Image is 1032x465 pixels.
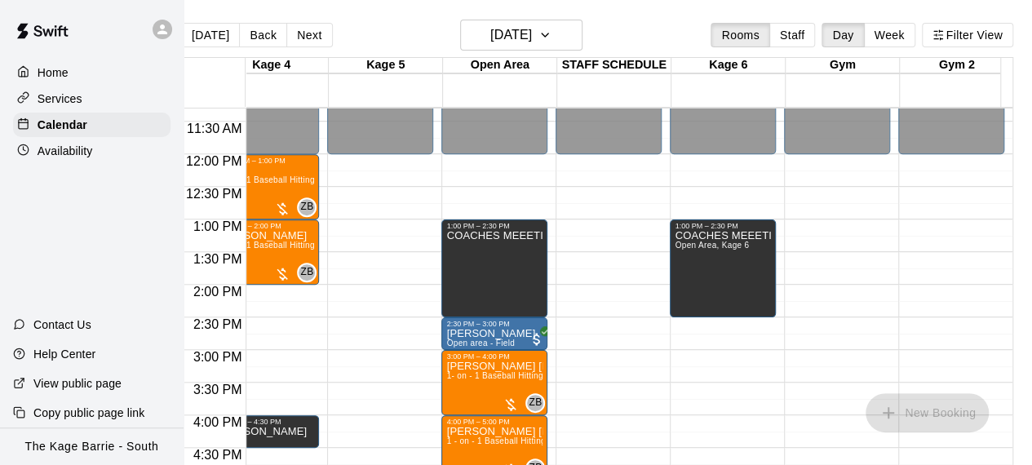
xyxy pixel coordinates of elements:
[460,20,582,51] button: [DATE]
[441,219,547,317] div: 1:00 PM – 2:30 PM: COACHES MEEETING
[13,139,171,163] a: Availability
[218,175,339,184] span: 1- on - 1 Baseball Hitting Clinic
[490,24,532,46] h6: [DATE]
[33,317,91,333] p: Contact Us
[38,117,87,133] p: Calendar
[532,393,545,413] span: Zach Biery
[183,122,246,135] span: 11:30 AM
[189,317,246,331] span: 2:30 PM
[189,448,246,462] span: 4:30 PM
[213,415,319,448] div: 4:00 PM – 4:30 PM: Dario tryout
[218,241,339,250] span: 1- on - 1 Baseball Hitting Clinic
[297,263,317,282] div: Zach Biery
[443,58,557,73] div: Open Area
[13,86,171,111] a: Services
[441,317,547,350] div: 2:30 PM – 3:00 PM: Open area - Field
[329,58,443,73] div: Kage 5
[38,143,93,159] p: Availability
[769,23,816,47] button: Staff
[670,219,776,317] div: 1:00 PM – 2:30 PM: COACHES MEEETING
[446,436,620,445] span: 1 - on - 1 Baseball Hitting and Pitching Clinic
[181,23,240,47] button: [DATE]
[303,263,317,282] span: Zach Biery
[822,23,864,47] button: Day
[675,222,742,230] div: 1:00 PM – 2:30 PM
[38,91,82,107] p: Services
[218,222,285,230] div: 1:00 PM – 2:00 PM
[215,58,329,73] div: Kage 4
[446,320,513,328] div: 2:30 PM – 3:00 PM
[218,157,289,165] div: 12:00 PM – 1:00 PM
[300,264,313,281] span: ZB
[446,418,513,426] div: 4:00 PM – 5:00 PM
[213,219,319,285] div: 1:00 PM – 2:00 PM: Kelly Bonhomme
[864,23,915,47] button: Week
[525,393,545,413] div: Zach Biery
[213,154,319,219] div: 12:00 PM – 1:00 PM: Paid
[189,252,246,266] span: 1:30 PM
[25,438,159,455] p: The Kage Barrie - South
[189,415,246,429] span: 4:00 PM
[922,23,1013,47] button: Filter View
[300,199,313,215] span: ZB
[446,222,513,230] div: 1:00 PM – 2:30 PM
[182,187,246,201] span: 12:30 PM
[446,352,513,361] div: 3:00 PM – 4:00 PM
[189,383,246,396] span: 3:30 PM
[529,331,545,348] span: All customers have paid
[33,346,95,362] p: Help Center
[671,58,786,73] div: Kage 6
[33,375,122,392] p: View public page
[286,23,332,47] button: Next
[38,64,69,81] p: Home
[529,395,542,411] span: ZB
[303,197,317,217] span: Zach Biery
[218,418,285,426] div: 4:00 PM – 4:30 PM
[446,371,567,380] span: 1- on - 1 Baseball Hitting Clinic
[786,58,900,73] div: Gym
[446,339,514,348] span: Open area - Field
[239,23,287,47] button: Back
[297,197,317,217] div: Zach Biery
[866,405,989,418] span: You don't have the permission to add bookings
[675,241,749,250] span: Open Area, Kage 6
[189,350,246,364] span: 3:00 PM
[189,285,246,299] span: 2:00 PM
[711,23,769,47] button: Rooms
[13,113,171,137] a: Calendar
[900,58,1014,73] div: Gym 2
[13,60,171,85] a: Home
[182,154,246,168] span: 12:00 PM
[441,350,547,415] div: 3:00 PM – 4:00 PM: Griffin McIntosh-Shepley
[557,58,671,73] div: STAFF SCHEDULE
[33,405,144,421] p: Copy public page link
[189,219,246,233] span: 1:00 PM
